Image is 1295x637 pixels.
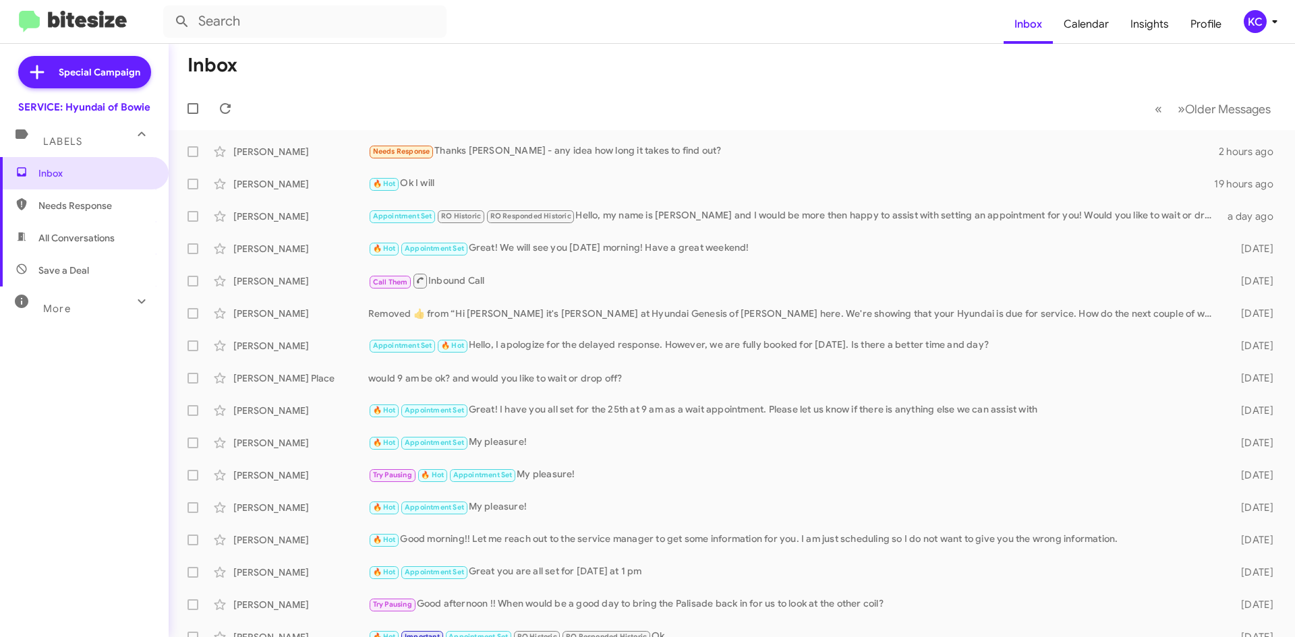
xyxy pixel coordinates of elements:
span: Needs Response [38,199,153,212]
div: My pleasure! [368,467,1219,483]
span: RO Responded Historic [490,212,571,220]
div: [DATE] [1219,598,1284,611]
nav: Page navigation example [1147,95,1279,123]
span: Appointment Set [373,212,432,220]
span: Call Them [373,278,408,286]
div: Hello, I apologize for the delayed response. However, we are fully booked for [DATE]. Is there a ... [368,338,1219,353]
div: would 9 am be ok? and would you like to wait or drop off? [368,371,1219,385]
span: Save a Deal [38,264,89,277]
a: Insights [1120,5,1180,44]
div: Great! I have you all set for the 25th at 9 am as a wait appointment. Please let us know if there... [368,402,1219,418]
span: 🔥 Hot [421,471,444,479]
span: 🔥 Hot [373,179,396,188]
span: « [1155,100,1162,117]
h1: Inbox [188,55,237,76]
span: Appointment Set [405,568,464,576]
span: Try Pausing [373,600,412,609]
div: [PERSON_NAME] [233,501,368,514]
span: 🔥 Hot [373,503,396,512]
div: [DATE] [1219,533,1284,547]
div: [PERSON_NAME] [233,598,368,611]
div: [PERSON_NAME] [233,177,368,191]
span: 🔥 Hot [373,438,396,447]
span: Appointment Set [405,244,464,253]
a: Inbox [1004,5,1053,44]
div: [PERSON_NAME] [233,274,368,288]
span: Older Messages [1185,102,1271,117]
div: Great you are all set for [DATE] at 1 pm [368,564,1219,580]
span: RO Historic [441,212,481,220]
div: Good afternoon !! When would be a good day to bring the Palisade back in for us to look at the ot... [368,597,1219,612]
a: Special Campaign [18,56,151,88]
div: [DATE] [1219,371,1284,385]
span: Needs Response [373,147,430,156]
span: Appointment Set [405,438,464,447]
div: [PERSON_NAME] Place [233,371,368,385]
div: Thanks [PERSON_NAME] - any idea how long it takes to find out? [368,144,1219,159]
div: [PERSON_NAME] [233,210,368,223]
div: [DATE] [1219,242,1284,255]
span: Try Pausing [373,471,412,479]
div: Good morning!! Let me reach out to the service manager to get some information for you. I am just... [368,532,1219,547]
div: [PERSON_NAME] [233,307,368,320]
div: [PERSON_NAME] [233,533,368,547]
div: [PERSON_NAME] [233,145,368,158]
div: KC [1244,10,1267,33]
div: [DATE] [1219,339,1284,353]
span: Appointment Set [405,503,464,512]
div: [PERSON_NAME] [233,436,368,450]
div: Removed ‌👍‌ from “ Hi [PERSON_NAME] it's [PERSON_NAME] at Hyundai Genesis of [PERSON_NAME] here. ... [368,307,1219,320]
div: [DATE] [1219,566,1284,579]
div: [DATE] [1219,436,1284,450]
span: Appointment Set [405,406,464,415]
input: Search [163,5,447,38]
span: More [43,303,71,315]
button: Next [1170,95,1279,123]
div: [DATE] [1219,404,1284,417]
span: 🔥 Hot [373,535,396,544]
span: 🔥 Hot [373,568,396,576]
span: Special Campaign [59,65,140,79]
div: [PERSON_NAME] [233,566,368,579]
button: KC [1232,10,1280,33]
div: 19 hours ago [1214,177,1284,191]
div: a day ago [1219,210,1284,223]
div: [DATE] [1219,468,1284,482]
div: Great! We will see you [DATE] morning! Have a great weekend! [368,241,1219,256]
a: Profile [1180,5,1232,44]
div: [PERSON_NAME] [233,339,368,353]
button: Previous [1147,95,1170,123]
div: [DATE] [1219,501,1284,514]
span: Inbox [38,166,153,180]
div: 2 hours ago [1219,145,1284,158]
span: 🔥 Hot [441,341,464,350]
div: My pleasure! [368,499,1219,515]
span: Appointment Set [453,471,513,479]
div: [PERSON_NAME] [233,404,368,417]
div: [DATE] [1219,307,1284,320]
span: Labels [43,135,82,148]
span: Appointment Set [373,341,432,350]
span: 🔥 Hot [373,406,396,415]
span: » [1178,100,1185,117]
div: [DATE] [1219,274,1284,288]
div: [PERSON_NAME] [233,242,368,255]
span: All Conversations [38,231,115,245]
div: [PERSON_NAME] [233,468,368,482]
div: Ok I will [368,176,1214,191]
span: 🔥 Hot [373,244,396,253]
div: Inbound Call [368,272,1219,289]
div: Hello, my name is [PERSON_NAME] and I would be more then happy to assist with setting an appointm... [368,208,1219,224]
a: Calendar [1053,5,1120,44]
div: SERVICE: Hyundai of Bowie [18,100,150,114]
div: My pleasure! [368,435,1219,450]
